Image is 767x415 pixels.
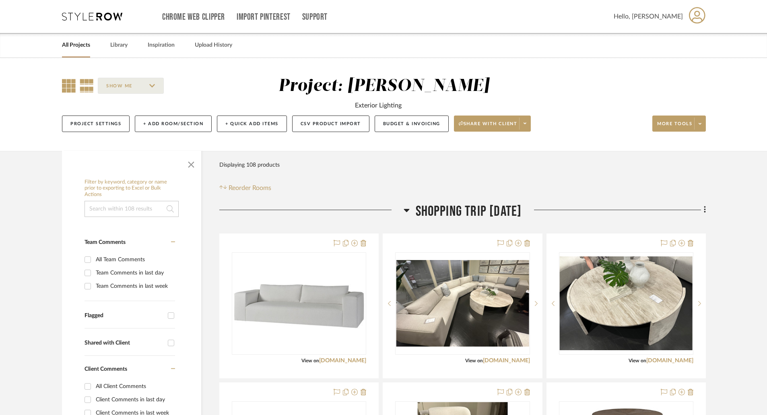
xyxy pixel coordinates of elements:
[85,240,126,245] span: Team Comments
[459,121,518,133] span: Share with client
[110,40,128,51] a: Library
[62,116,130,132] button: Project Settings
[416,203,522,220] span: SHOPPING TRIP [DATE]
[559,253,693,354] div: 0
[62,40,90,51] a: All Projects
[629,358,646,363] span: View on
[302,14,328,21] a: Support
[657,121,692,133] span: More tools
[301,358,319,363] span: View on
[614,12,683,21] span: Hello, [PERSON_NAME]
[96,380,173,393] div: All Client Comments
[278,78,489,95] div: Project: [PERSON_NAME]
[96,393,173,406] div: Client Comments in last day
[195,40,232,51] a: Upload History
[233,278,365,329] img: BAKER COAST SOFA 112"W X 42"D X 33"H
[375,116,449,132] button: Budget & Invoicing
[229,183,271,193] span: Reorder Rooms
[183,155,199,171] button: Close
[135,116,212,132] button: + Add Room/Section
[96,266,173,279] div: Team Comments in last day
[465,358,483,363] span: View on
[217,116,287,132] button: + Quick Add Items
[292,116,369,132] button: CSV Product Import
[96,253,173,266] div: All Team Comments
[162,14,225,21] a: Chrome Web Clipper
[355,101,402,110] div: Exterior Lighting
[85,340,164,347] div: Shared with Client
[483,358,530,363] a: [DOMAIN_NAME]
[646,358,693,363] a: [DOMAIN_NAME]
[148,40,175,51] a: Inspiration
[85,179,179,198] h6: Filter by keyword, category or name prior to exporting to Excel or Bulk Actions
[652,116,706,132] button: More tools
[85,312,164,319] div: Flagged
[560,256,693,350] img: BAKER COVE COCKTAIL TABLE- LARGE 60"DIA X 16.5"H
[219,157,280,173] div: Displaying 108 products
[85,366,127,372] span: Client Comments
[219,183,271,193] button: Reorder Rooms
[85,201,179,217] input: Search within 108 results
[396,253,529,354] div: 0
[396,260,529,347] img: BAKER COAST SECTIONAL
[96,280,173,293] div: Team Comments in last week
[237,14,291,21] a: Import Pinterest
[319,358,366,363] a: [DOMAIN_NAME]
[454,116,531,132] button: Share with client
[232,253,366,354] div: 0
